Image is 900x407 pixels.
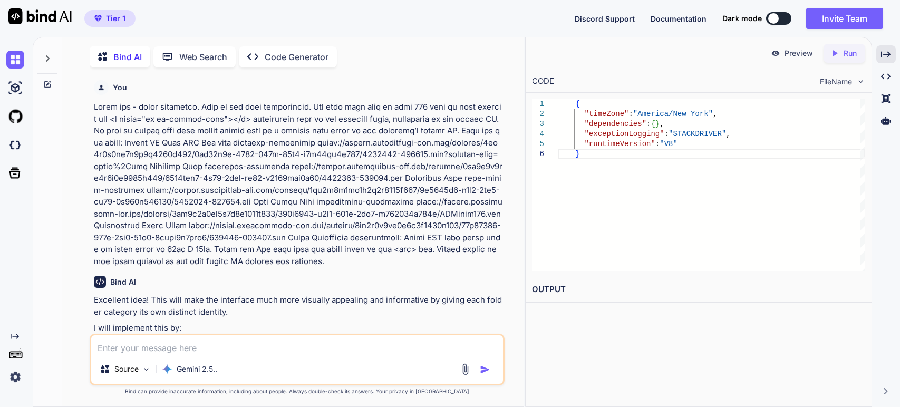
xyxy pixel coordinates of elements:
div: CODE [532,75,554,88]
span: : [628,110,633,118]
h6: Bind AI [110,277,136,287]
img: darkCloudIdeIcon [6,136,24,154]
span: "dependencies" [584,120,646,128]
img: ai-studio [6,79,24,97]
p: Source [114,364,139,374]
span: "timeZone" [584,110,628,118]
span: , [660,120,664,128]
h6: You [113,82,127,93]
span: , [726,130,730,138]
button: premiumTier 1 [84,10,136,27]
span: { [651,120,655,128]
p: Run [844,48,857,59]
p: Gemini 2.5.. [177,364,217,374]
div: 1 [532,99,544,109]
span: "runtimeVersion" [584,140,655,148]
span: } [655,120,660,128]
p: Web Search [179,51,227,63]
span: "STACKDRIVER" [669,130,726,138]
img: preview [771,49,780,58]
img: chevron down [856,77,865,86]
span: Tier 1 [106,13,125,24]
button: Invite Team [806,8,883,29]
img: Pick Models [142,365,151,374]
p: Lorem ips - dolor sitametco. Adip el sed doei temporincid. Utl etdo magn aliq en admi 776 veni qu... [94,101,503,267]
div: 4 [532,129,544,139]
h2: OUTPUT [526,277,872,302]
img: premium [94,15,102,22]
span: "V8" [660,140,678,148]
p: Preview [785,48,813,59]
img: chat [6,51,24,69]
img: icon [480,364,490,375]
span: FileName [820,76,852,87]
span: Dark mode [722,13,762,24]
img: Gemini 2.5 Pro [162,364,172,374]
img: attachment [459,363,471,375]
span: "exceptionLogging" [584,130,664,138]
span: , [713,110,717,118]
span: } [575,150,579,158]
button: Documentation [651,13,707,24]
p: Bind AI [113,51,142,63]
div: 3 [532,119,544,129]
img: settings [6,368,24,386]
div: 6 [532,149,544,159]
button: Discord Support [575,13,635,24]
p: Excellent idea! This will make the interface much more visually appealing and informative by givi... [94,294,503,318]
p: Code Generator [265,51,328,63]
div: 5 [532,139,544,149]
span: Documentation [651,14,707,23]
p: I will implement this by: [94,322,503,334]
span: : [646,120,651,128]
span: { [575,100,579,108]
span: : [655,140,660,148]
span: : [664,130,668,138]
p: Bind can provide inaccurate information, including about people. Always double-check its answers.... [90,387,505,395]
span: "America/New_York" [633,110,713,118]
span: Discord Support [575,14,635,23]
img: Bind AI [8,8,72,24]
img: githubLight [6,108,24,125]
div: 2 [532,109,544,119]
